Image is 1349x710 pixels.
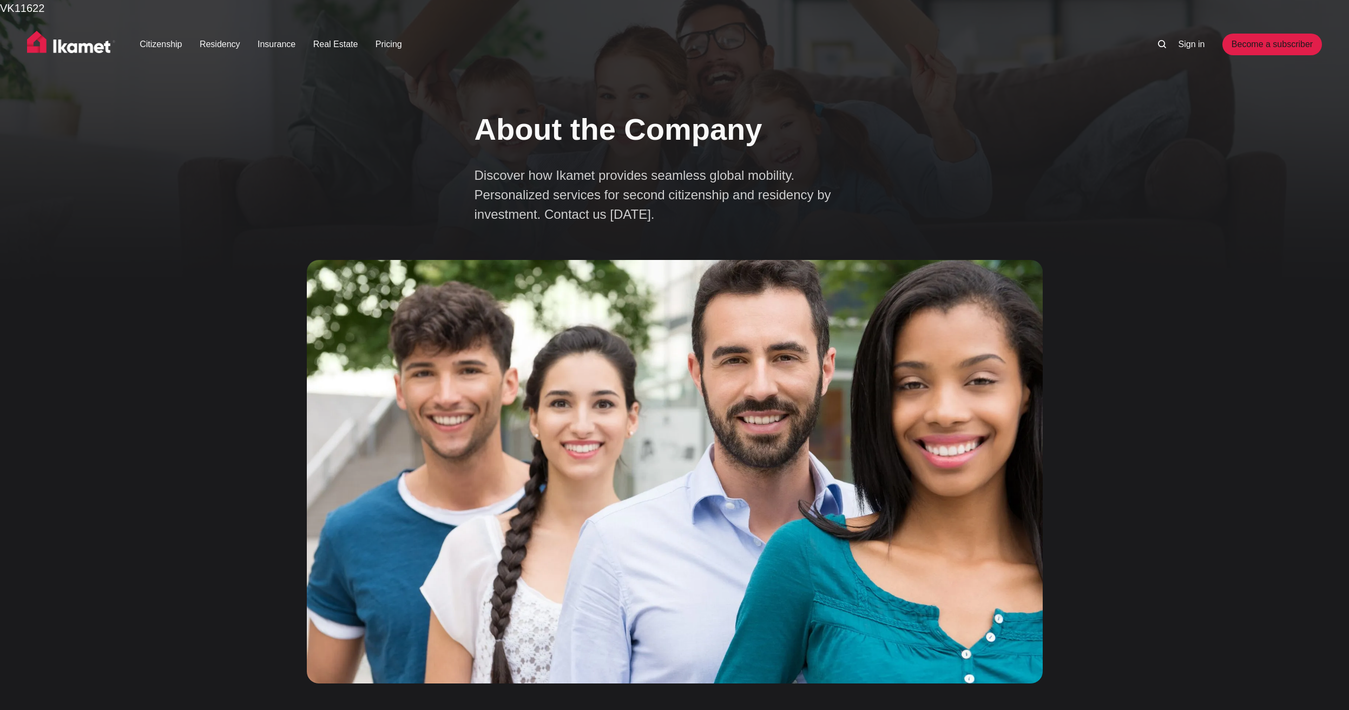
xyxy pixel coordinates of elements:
[475,111,875,147] h1: About the Company
[1179,38,1205,51] a: Sign in
[200,38,240,51] a: Residency
[258,38,295,51] a: Insurance
[140,38,182,51] a: Citizenship
[475,166,853,224] p: Discover how Ikamet provides seamless global mobility. Personalized services for second citizensh...
[1222,34,1322,55] a: Become a subscriber
[313,38,358,51] a: Real Estate
[376,38,402,51] a: Pricing
[27,31,116,58] img: Ikamet home
[307,260,1043,683] img: residency advisors in turkey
